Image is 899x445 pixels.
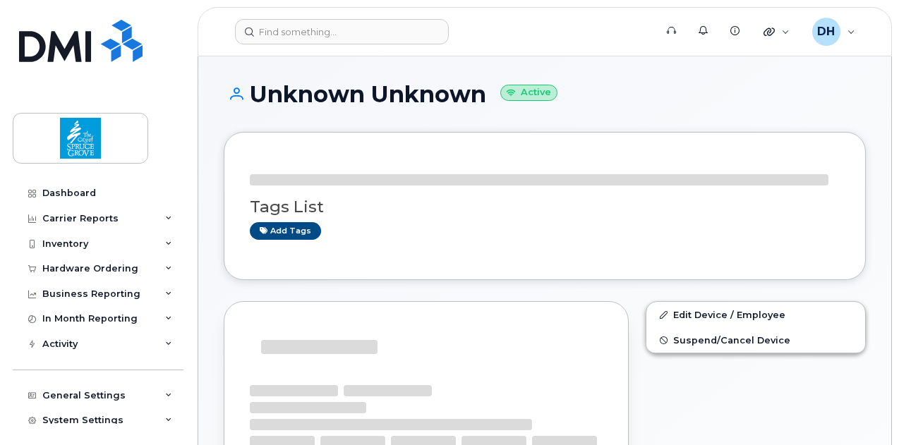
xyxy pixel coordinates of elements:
[673,335,790,346] span: Suspend/Cancel Device
[646,302,865,327] a: Edit Device / Employee
[224,82,866,106] h1: Unknown Unknown
[250,198,840,216] h3: Tags List
[500,85,557,101] small: Active
[646,327,865,353] button: Suspend/Cancel Device
[250,222,321,240] a: Add tags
